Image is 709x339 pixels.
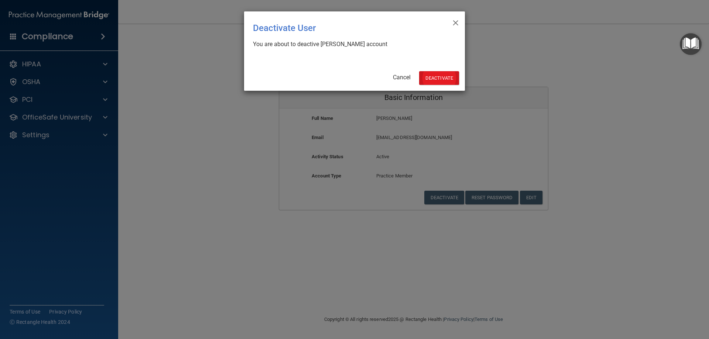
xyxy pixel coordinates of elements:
[253,17,426,39] div: Deactivate User
[253,40,450,48] div: You are about to deactive [PERSON_NAME] account
[452,14,459,29] span: ×
[393,74,411,81] a: Cancel
[419,71,459,85] button: Deactivate
[581,287,700,316] iframe: Drift Widget Chat Controller
[680,33,702,55] button: Open Resource Center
